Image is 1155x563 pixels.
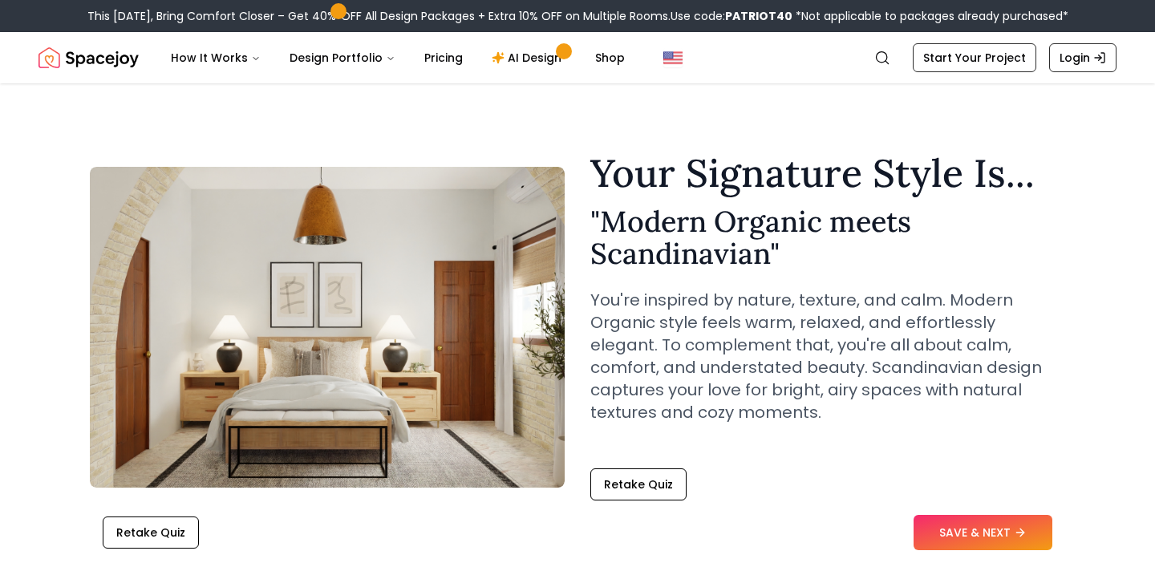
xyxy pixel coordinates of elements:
button: How It Works [158,42,274,74]
a: Login [1049,43,1116,72]
span: *Not applicable to packages already purchased* [792,8,1068,24]
span: Use code: [671,8,792,24]
a: Spacejoy [38,42,139,74]
a: Pricing [411,42,476,74]
img: Modern Organic meets Scandinavian Style Example [90,167,565,488]
a: Shop [582,42,638,74]
button: Retake Quiz [590,468,687,500]
b: PATRIOT40 [725,8,792,24]
button: Retake Quiz [103,516,199,549]
nav: Global [38,32,1116,83]
h1: Your Signature Style Is... [590,154,1065,192]
h2: " Modern Organic meets Scandinavian " [590,205,1065,269]
nav: Main [158,42,638,74]
button: Design Portfolio [277,42,408,74]
img: Spacejoy Logo [38,42,139,74]
p: You're inspired by nature, texture, and calm. Modern Organic style feels warm, relaxed, and effor... [590,289,1065,423]
a: Start Your Project [913,43,1036,72]
a: AI Design [479,42,579,74]
button: SAVE & NEXT [914,515,1052,550]
img: United States [663,48,683,67]
div: This [DATE], Bring Comfort Closer – Get 40% OFF All Design Packages + Extra 10% OFF on Multiple R... [87,8,1068,24]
